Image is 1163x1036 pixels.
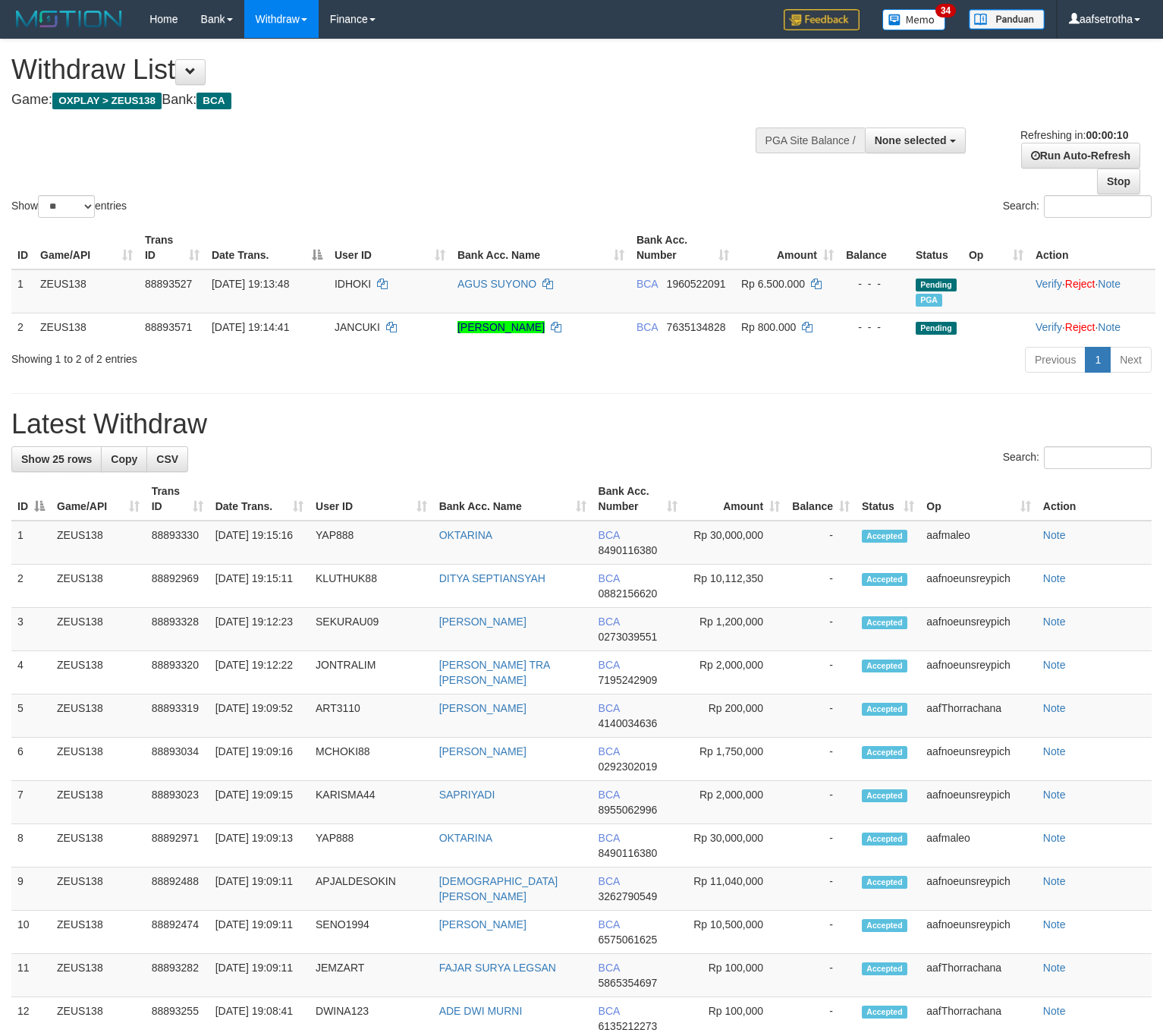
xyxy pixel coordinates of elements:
[920,781,1037,824] td: aafnoeunsreypich
[51,868,146,911] td: ZEUS138
[862,876,907,889] span: Accepted
[920,608,1037,651] td: aafnoeunsreypich
[11,565,51,608] td: 2
[310,781,433,824] td: KARISMA44
[1097,168,1140,194] a: Stop
[684,738,786,781] td: Rp 1,750,000
[1003,195,1152,218] label: Search:
[786,781,856,824] td: -
[1065,278,1095,290] a: Reject
[599,631,658,643] span: Copy 0273039551 to clipboard
[11,694,51,738] td: 5
[1020,129,1128,141] span: Refreshing in:
[310,521,433,565] td: YAP888
[856,477,920,521] th: Status: activate to sort column ascending
[146,446,188,472] a: CSV
[840,226,910,269] th: Balance
[684,477,786,521] th: Amount: activate to sort column ascending
[599,572,620,584] span: BCA
[34,269,139,313] td: ZEUS138
[1043,745,1066,757] a: Note
[310,738,433,781] td: MCHOKI88
[786,477,856,521] th: Balance: activate to sort column ascending
[599,847,658,859] span: Copy 8490116380 to clipboard
[1043,616,1066,628] a: Note
[684,694,786,738] td: Rp 200,000
[593,477,684,521] th: Bank Acc. Number: activate to sort column ascending
[1043,918,1066,931] a: Note
[209,521,310,565] td: [DATE] 19:15:16
[1043,789,1066,801] a: Note
[756,128,865,153] div: PGA Site Balance /
[786,911,856,954] td: -
[920,824,1037,868] td: aafmaleo
[11,55,760,85] h1: Withdraw List
[1043,832,1066,844] a: Note
[146,694,209,738] td: 88893319
[1044,446,1152,469] input: Search:
[11,269,34,313] td: 1
[439,789,495,801] a: SAPRIYADI
[684,651,786,694] td: Rp 2,000,000
[667,278,726,290] span: Copy 1960522091 to clipboard
[599,659,620,671] span: BCA
[439,832,493,844] a: OKTARINA
[1043,529,1066,541] a: Note
[599,702,620,714] span: BCA
[11,409,1152,439] h1: Latest Withdraw
[862,1006,907,1019] span: Accepted
[146,608,209,651] td: 88893328
[209,738,310,781] td: [DATE] 19:09:16
[146,911,209,954] td: 88892474
[862,530,907,543] span: Accepted
[11,651,51,694] td: 4
[599,832,620,844] span: BCA
[599,890,658,902] span: Copy 3262790549 to clipboard
[1036,321,1062,333] a: Verify
[206,226,328,269] th: Date Trans.: activate to sort column descending
[599,745,620,757] span: BCA
[11,824,51,868] td: 8
[146,954,209,997] td: 88893282
[786,738,856,781] td: -
[599,804,658,816] span: Copy 8955062996 to clipboard
[11,345,473,367] div: Showing 1 to 2 of 2 entries
[684,565,786,608] td: Rp 10,112,350
[11,226,34,269] th: ID
[146,824,209,868] td: 88892971
[51,477,146,521] th: Game/API: activate to sort column ascending
[209,565,310,608] td: [DATE] 19:15:11
[599,674,658,686] span: Copy 7195242909 to clipboard
[1025,347,1086,373] a: Previous
[846,276,904,291] div: - - -
[910,226,963,269] th: Status
[969,9,1045,30] img: panduan.png
[310,911,433,954] td: SENO1994
[1098,278,1121,290] a: Note
[34,313,139,341] td: ZEUS138
[865,128,966,153] button: None selected
[599,616,620,628] span: BCA
[786,694,856,738] td: -
[209,954,310,997] td: [DATE] 19:09:11
[209,694,310,738] td: [DATE] 19:09:52
[920,521,1037,565] td: aafmaleo
[684,608,786,651] td: Rp 1,200,000
[310,868,433,911] td: APJALDESOKIN
[684,868,786,911] td: Rp 11,040,000
[51,954,146,997] td: ZEUS138
[21,453,92,465] span: Show 25 rows
[209,781,310,824] td: [DATE] 19:09:15
[1029,313,1155,341] td: · ·
[310,477,433,521] th: User ID: activate to sort column ascending
[599,1005,620,1017] span: BCA
[1003,446,1152,469] label: Search:
[451,226,630,269] th: Bank Acc. Name: activate to sort column ascending
[11,93,760,108] h4: Game: Bank:
[209,608,310,651] td: [DATE] 19:12:23
[599,544,658,556] span: Copy 8490116380 to clipboard
[209,868,310,911] td: [DATE] 19:09:11
[684,824,786,868] td: Rp 30,000,000
[1037,477,1152,521] th: Action
[328,226,451,269] th: User ID: activate to sort column ascending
